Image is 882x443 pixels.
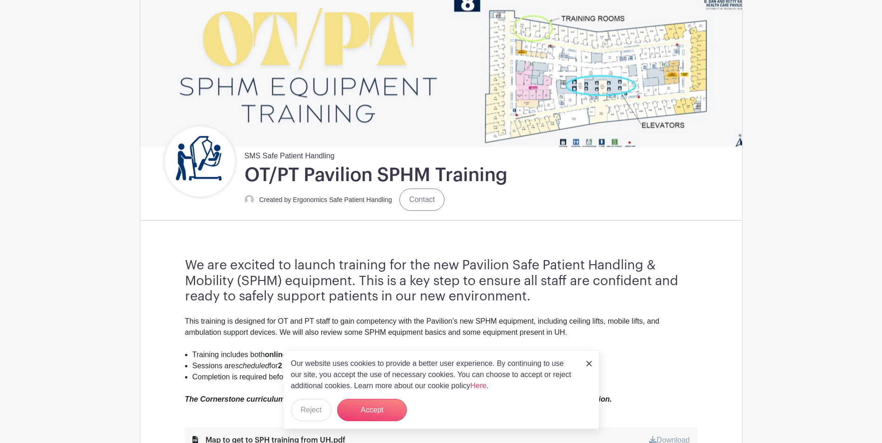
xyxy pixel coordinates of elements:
[259,196,392,203] small: Created by Ergonomics Safe Patient Handling
[192,349,697,360] li: Training includes both and with SMS trainers.
[192,360,697,371] li: Sessions are for and will cover safe use, best practices, and opportunities for clinical integrat...
[185,258,697,305] h3: We are excited to launch training for the new Pavilion Safe Patient Handling & Mobility (SPHM) eq...
[245,195,254,204] img: default-ce2991bfa6775e67f084385cd625a349d9dcbb7a52a09fb2fda1e96e2d18dcdb.png
[245,147,335,162] span: SMS Safe Patient Handling
[192,371,697,383] li: Completion is required before the Pavilion opening to ensure safe, consistent patient care.
[245,163,507,187] h1: OT/PT Pavilion SPHM Training
[265,351,320,358] strong: online pre-work
[235,362,269,370] em: scheduled
[586,361,592,366] img: close_button-5f87c8562297e5c2d7936805f587ecaba9071eb48480494691a3f1689db116b3.svg
[185,316,697,349] div: This training is designed for OT and PT staff to gain competency with the Pavilion’s new SPHM equ...
[471,382,487,390] a: Here
[291,358,577,391] p: Our website uses cookies to provide a better user experience. By continuing to use our site, you ...
[291,399,332,421] button: Reject
[337,399,407,421] button: Accept
[185,395,612,403] em: The Cornerstone curriculum "SPHM SMS PAV Training: OT/PT SAFE-C20125" is required prior to your h...
[165,127,235,196] img: Untitled%20design.png
[399,189,444,211] a: Contact
[278,362,305,370] strong: 2 hours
